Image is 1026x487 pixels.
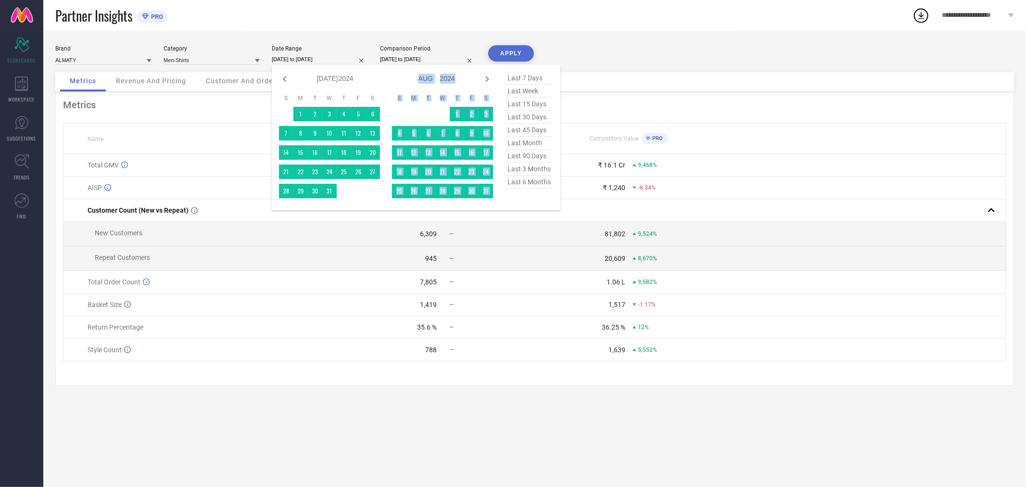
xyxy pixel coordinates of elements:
[421,165,435,179] td: Tue Aug 20 2024
[479,145,493,160] td: Sat Aug 17 2024
[322,165,337,179] td: Wed Jul 24 2024
[55,6,132,26] span: Partner Insights
[392,145,406,160] td: Sun Aug 11 2024
[420,230,437,238] div: 6,309
[95,254,150,261] span: Repeat Customers
[88,278,140,286] span: Total Order Count
[605,255,625,262] div: 20,609
[366,107,380,121] td: Sat Jul 06 2024
[351,145,366,160] td: Fri Jul 19 2024
[293,145,308,160] td: Mon Jul 15 2024
[149,13,163,20] span: PRO
[406,94,421,102] th: Monday
[638,279,657,285] span: 9,582%
[337,165,351,179] td: Thu Jul 25 2024
[505,124,553,137] span: last 45 days
[449,324,454,331] span: —
[322,126,337,141] td: Wed Jul 10 2024
[337,107,351,121] td: Thu Jul 04 2024
[488,45,534,62] button: APPLY
[464,165,479,179] td: Fri Aug 23 2024
[435,165,450,179] td: Wed Aug 21 2024
[279,145,293,160] td: Sun Jul 14 2024
[505,85,553,98] span: last week
[88,184,102,192] span: AISP
[421,145,435,160] td: Tue Aug 13 2024
[450,126,464,141] td: Thu Aug 08 2024
[435,94,450,102] th: Wednesday
[406,184,421,198] td: Mon Aug 26 2024
[322,184,337,198] td: Wed Jul 31 2024
[479,165,493,179] td: Sat Aug 24 2024
[417,323,437,331] div: 35.6 %
[279,126,293,141] td: Sun Jul 07 2024
[366,126,380,141] td: Sat Jul 13 2024
[206,77,279,85] span: Customer And Orders
[464,107,479,121] td: Fri Aug 02 2024
[406,145,421,160] td: Mon Aug 12 2024
[308,165,322,179] td: Tue Jul 23 2024
[638,255,657,262] span: 8,670%
[63,99,1006,111] div: Metrics
[88,301,122,308] span: Basket Size
[425,346,437,354] div: 788
[322,94,337,102] th: Wednesday
[449,279,454,285] span: —
[392,126,406,141] td: Sun Aug 04 2024
[420,301,437,308] div: 1,419
[116,77,186,85] span: Revenue And Pricing
[308,184,322,198] td: Tue Jul 30 2024
[279,73,291,85] div: Previous month
[607,278,625,286] div: 1.06 L
[88,136,103,142] span: Name
[479,94,493,102] th: Saturday
[279,165,293,179] td: Sun Jul 21 2024
[598,161,625,169] div: ₹ 16.1 Cr
[505,98,553,111] span: last 15 days
[13,174,30,181] span: TRENDS
[421,126,435,141] td: Tue Aug 06 2024
[380,54,476,64] input: Select comparison period
[272,54,368,64] input: Select date range
[481,73,493,85] div: Next month
[435,126,450,141] td: Wed Aug 07 2024
[464,94,479,102] th: Friday
[425,255,437,262] div: 945
[450,107,464,121] td: Thu Aug 01 2024
[464,145,479,160] td: Fri Aug 16 2024
[351,165,366,179] td: Fri Jul 26 2024
[279,94,293,102] th: Sunday
[421,94,435,102] th: Tuesday
[70,77,96,85] span: Metrics
[505,176,553,189] span: last 6 months
[293,126,308,141] td: Mon Jul 08 2024
[380,45,476,52] div: Comparison Period
[505,150,553,163] span: last 90 days
[293,165,308,179] td: Mon Jul 22 2024
[392,94,406,102] th: Sunday
[337,94,351,102] th: Thursday
[638,346,657,353] span: 5,552%
[912,7,930,24] div: Open download list
[602,323,625,331] div: 36.25 %
[603,184,625,192] div: ₹ 1,240
[638,231,657,237] span: 9,524%
[605,230,625,238] div: 81,802
[351,126,366,141] td: Fri Jul 12 2024
[322,107,337,121] td: Wed Jul 03 2024
[351,94,366,102] th: Friday
[650,135,663,141] span: PRO
[435,145,450,160] td: Wed Aug 14 2024
[366,145,380,160] td: Sat Jul 20 2024
[479,184,493,198] td: Sat Aug 31 2024
[337,145,351,160] td: Thu Jul 18 2024
[608,301,625,308] div: 1,517
[293,184,308,198] td: Mon Jul 29 2024
[406,165,421,179] td: Mon Aug 19 2024
[308,145,322,160] td: Tue Jul 16 2024
[638,301,656,308] span: -1.17%
[164,45,260,52] div: Category
[366,94,380,102] th: Saturday
[366,165,380,179] td: Sat Jul 27 2024
[7,135,37,142] span: SUGGESTIONS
